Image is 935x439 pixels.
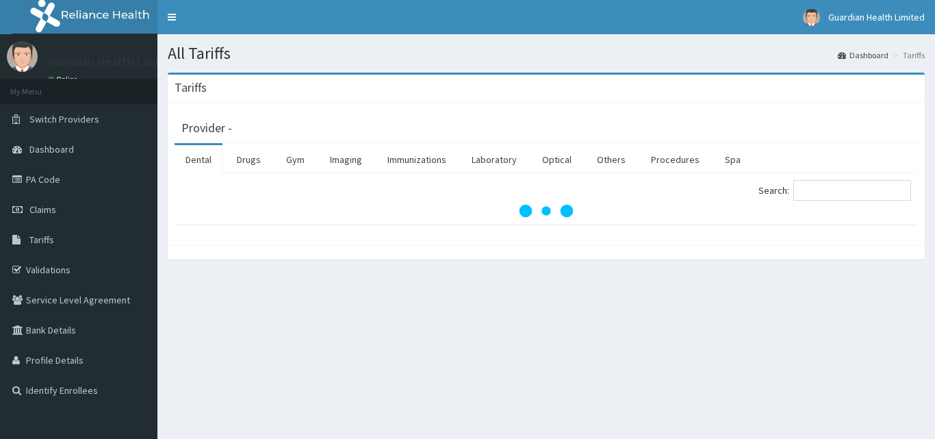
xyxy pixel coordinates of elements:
a: Drugs [226,145,272,174]
a: Imaging [319,145,373,174]
a: Gym [275,145,316,174]
li: Tariffs [890,49,925,61]
a: Others [586,145,637,174]
a: Procedures [640,145,710,174]
svg: audio-loading [519,184,574,238]
a: Immunizations [376,145,457,174]
img: User Image [7,41,38,72]
h3: Tariffs [175,81,207,94]
span: Claims [29,203,56,216]
a: Dashboard [838,49,888,61]
p: Guardian Health Limited [48,55,177,68]
a: Laboratory [461,145,528,174]
input: Search: [793,180,911,201]
h3: Provider - [181,122,232,134]
a: Online [48,75,81,84]
h1: All Tariffs [168,45,925,62]
span: Dashboard [29,143,74,155]
a: Spa [714,145,752,174]
label: Search: [758,180,911,201]
span: Tariffs [29,234,54,246]
span: Guardian Health Limited [828,11,925,23]
a: Dental [175,145,222,174]
a: Optical [531,145,582,174]
img: User Image [803,9,820,26]
span: Switch Providers [29,113,99,125]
